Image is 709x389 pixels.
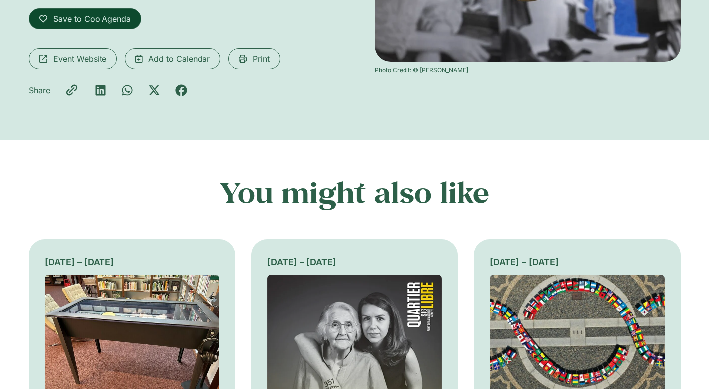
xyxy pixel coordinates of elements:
span: Event Website [53,53,106,65]
a: Add to Calendar [125,48,220,69]
div: Share on x-twitter [148,84,160,96]
p: Share [29,84,50,96]
h2: You might also like [29,175,681,209]
a: Save to CoolAgenda [29,8,141,29]
div: Photo Credit: © [PERSON_NAME] [375,66,681,75]
div: [DATE] – [DATE] [490,255,664,269]
div: Share on linkedin [95,84,106,96]
span: Save to CoolAgenda [53,13,131,25]
div: Share on whatsapp [121,84,133,96]
a: Event Website [29,48,117,69]
div: Share on facebook [175,84,187,96]
span: Add to Calendar [148,53,210,65]
div: [DATE] – [DATE] [45,255,219,269]
a: Print [228,48,280,69]
span: Print [253,53,270,65]
div: [DATE] – [DATE] [267,255,442,269]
